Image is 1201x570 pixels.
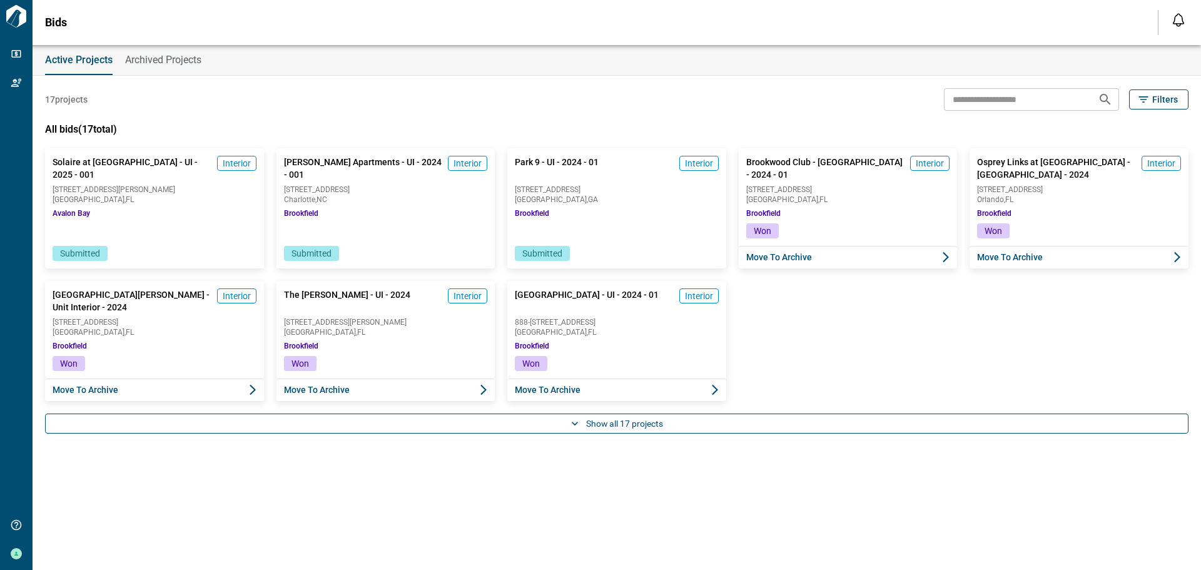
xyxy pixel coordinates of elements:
span: Interior [223,290,251,302]
span: Interior [223,157,251,170]
span: Move to Archive [284,384,350,396]
span: [GEOGRAPHIC_DATA] , FL [515,328,719,336]
span: Won [985,226,1002,236]
span: Charlotte , NC [284,196,488,203]
span: Filters [1152,93,1178,106]
span: Brookfield [53,341,87,351]
span: [GEOGRAPHIC_DATA] , GA [515,196,719,203]
span: Solaire at [GEOGRAPHIC_DATA] - UI - 2025 - 001 [53,156,212,181]
button: Filters [1129,89,1188,109]
span: Move to Archive [53,384,118,396]
span: [GEOGRAPHIC_DATA] - UI - 2024 - 01 [515,288,659,313]
button: Open notification feed [1168,10,1188,30]
span: Bids [45,16,67,29]
span: [STREET_ADDRESS][PERSON_NAME] [284,318,488,326]
span: [STREET_ADDRESS] [977,186,1181,193]
span: Won [754,226,771,236]
span: Osprey Links at [GEOGRAPHIC_DATA] - [GEOGRAPHIC_DATA] - 2024 [977,156,1137,181]
span: [STREET_ADDRESS] [53,318,256,326]
span: [GEOGRAPHIC_DATA] , FL [284,328,488,336]
span: Won [291,359,309,369]
span: Move to Archive [977,251,1043,263]
span: Interior [1147,157,1175,170]
span: Brookfield [977,208,1011,218]
button: Show all 17 projects [45,414,1188,434]
span: [GEOGRAPHIC_DATA] , FL [746,196,950,203]
span: 17 projects [45,93,88,106]
button: Move to Archive [45,379,264,401]
span: [PERSON_NAME] Apartments - UI - 2024 - 001 [284,156,443,181]
span: [STREET_ADDRESS] [746,186,950,193]
span: Won [60,359,78,369]
span: Move to Archive [746,251,812,263]
span: Park 9 - UI - 2024 - 01 [515,156,599,181]
span: Submitted [291,248,332,258]
span: [GEOGRAPHIC_DATA] , FL [53,328,256,336]
span: Brookfield [284,208,318,218]
span: Brookfield [746,208,781,218]
div: base tabs [33,45,1201,75]
span: Interior [685,290,713,302]
button: Move to Archive [276,379,495,401]
span: [GEOGRAPHIC_DATA][PERSON_NAME] - Unit Interior - 2024 [53,288,212,313]
span: 888-[STREET_ADDRESS] [515,318,719,326]
span: Brookfield [284,341,318,351]
span: Submitted [60,248,100,258]
span: Interior [916,157,944,170]
span: [STREET_ADDRESS][PERSON_NAME] [53,186,256,193]
span: [STREET_ADDRESS] [515,186,719,193]
span: Brookfield [515,341,549,351]
button: Move to Archive [970,246,1188,268]
span: Brookfield [515,208,549,218]
span: The [PERSON_NAME] - UI - 2024 [284,288,410,313]
span: Archived Projects [125,54,201,66]
button: Move to Archive [507,379,726,401]
span: Orlando , FL [977,196,1181,203]
span: Interior [454,157,482,170]
span: Avalon Bay [53,208,90,218]
span: [STREET_ADDRESS] [284,186,488,193]
span: Move to Archive [515,384,580,396]
span: Interior [454,290,482,302]
span: All bids ( 17 total) [45,123,117,135]
button: Search projects [1093,87,1118,112]
button: Move to Archive [739,246,958,268]
span: [GEOGRAPHIC_DATA] , FL [53,196,256,203]
span: Won [522,359,540,369]
span: Brookwood Club - [GEOGRAPHIC_DATA] - 2024 - 01 [746,156,906,181]
span: Active Projects [45,54,113,66]
span: Submitted [522,248,562,258]
span: Interior [685,157,713,170]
